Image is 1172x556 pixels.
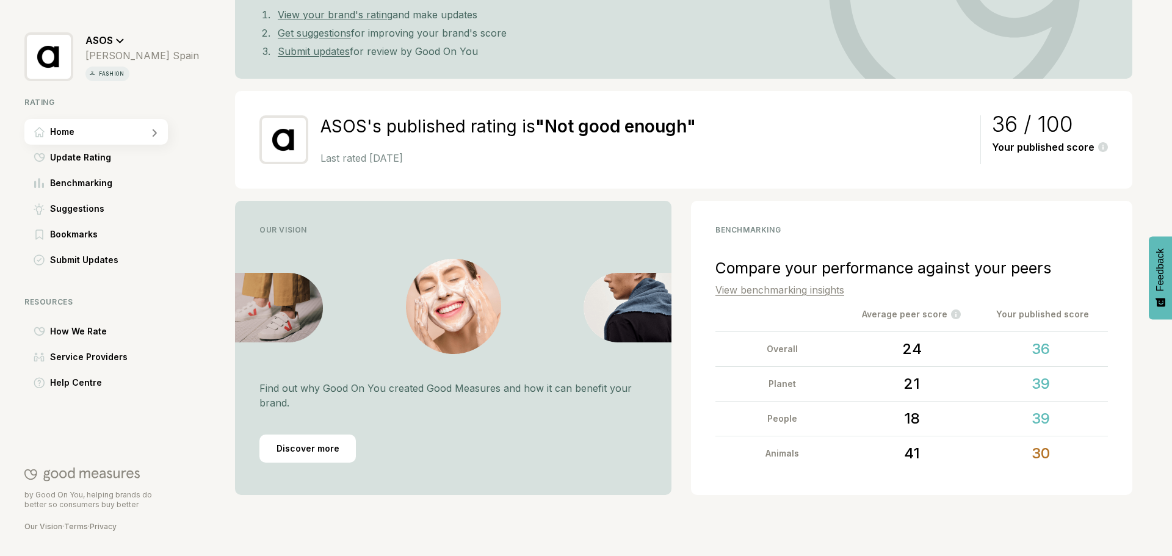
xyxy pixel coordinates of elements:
img: Service Providers [34,352,45,362]
img: Home [34,127,45,137]
div: Average peer score [846,307,977,322]
li: for improving your brand's score [273,24,1108,42]
img: How We Rate [34,327,45,336]
span: Submit Updates [50,253,118,267]
img: Bookmarks [35,229,43,240]
p: Last rated [DATE] [320,152,969,164]
img: Vision [406,259,501,354]
div: Rating [24,98,199,107]
a: Submit updates [278,45,350,57]
h2: ASOS's published rating is [320,115,969,138]
a: Our Vision [24,522,62,531]
img: Benchmarking [34,178,44,188]
a: BenchmarkingBenchmarking [24,170,199,196]
div: [PERSON_NAME] Spain [85,49,199,62]
a: Update RatingUpdate Rating [24,145,199,170]
div: 39 [978,367,1103,401]
a: View benchmarking insights [715,284,844,296]
div: People [720,402,845,436]
button: Feedback - Show survey [1149,236,1172,319]
img: Suggestions [34,203,45,215]
a: BookmarksBookmarks [24,222,199,247]
div: 18 [850,402,974,436]
img: Good On You [24,467,140,482]
span: Suggestions [50,201,104,216]
span: Help Centre [50,375,102,390]
a: Submit UpdatesSubmit Updates [24,247,199,273]
span: Benchmarking [50,176,112,190]
a: Terms [64,522,88,531]
div: Our Vision [259,225,647,234]
span: Home [50,125,74,139]
div: Discover more [259,435,356,463]
div: 21 [850,367,974,401]
div: 36 [978,332,1103,366]
div: Animals [720,436,845,471]
a: Privacy [90,522,117,531]
div: Compare your performance against your peers [715,259,1108,277]
div: benchmarking [715,225,1108,234]
li: and make updates [273,5,1108,24]
a: HomeHome [24,119,199,145]
img: vertical icon [88,69,96,78]
img: Help Centre [34,377,45,389]
span: Feedback [1155,248,1166,291]
span: Update Rating [50,150,111,165]
div: Planet [720,367,845,401]
a: SuggestionsSuggestions [24,196,199,222]
img: Submit Updates [34,255,45,265]
div: Your published score [992,142,1108,153]
a: Service ProvidersService Providers [24,344,199,370]
div: 24 [850,332,974,366]
img: Update Rating [34,153,45,162]
div: 39 [978,402,1103,436]
span: Service Providers [50,350,128,364]
iframe: Website support platform help button [1118,502,1160,544]
div: 30 [978,436,1103,471]
span: Bookmarks [50,227,98,242]
img: Vision [584,273,671,342]
div: 41 [850,436,974,471]
a: How We RateHow We Rate [24,319,199,344]
span: How We Rate [50,324,107,339]
p: fashion [96,69,127,79]
div: 36 / 100 [992,117,1108,131]
li: for review by Good On You [273,42,1108,60]
img: Vision [235,273,323,342]
a: Get suggestions [278,27,351,39]
p: by Good On You, helping brands do better so consumers buy better [24,490,168,510]
div: Resources [24,297,199,306]
p: Find out why Good On You created Good Measures and how it can benefit your brand. [259,381,647,410]
div: Overall [720,332,845,366]
div: Your published score [977,307,1108,322]
a: View your brand's rating [278,9,392,21]
a: Help CentreHelp Centre [24,370,199,395]
strong: " Not good enough " [535,116,696,137]
span: ASOS [85,34,113,46]
div: · · [24,522,168,532]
